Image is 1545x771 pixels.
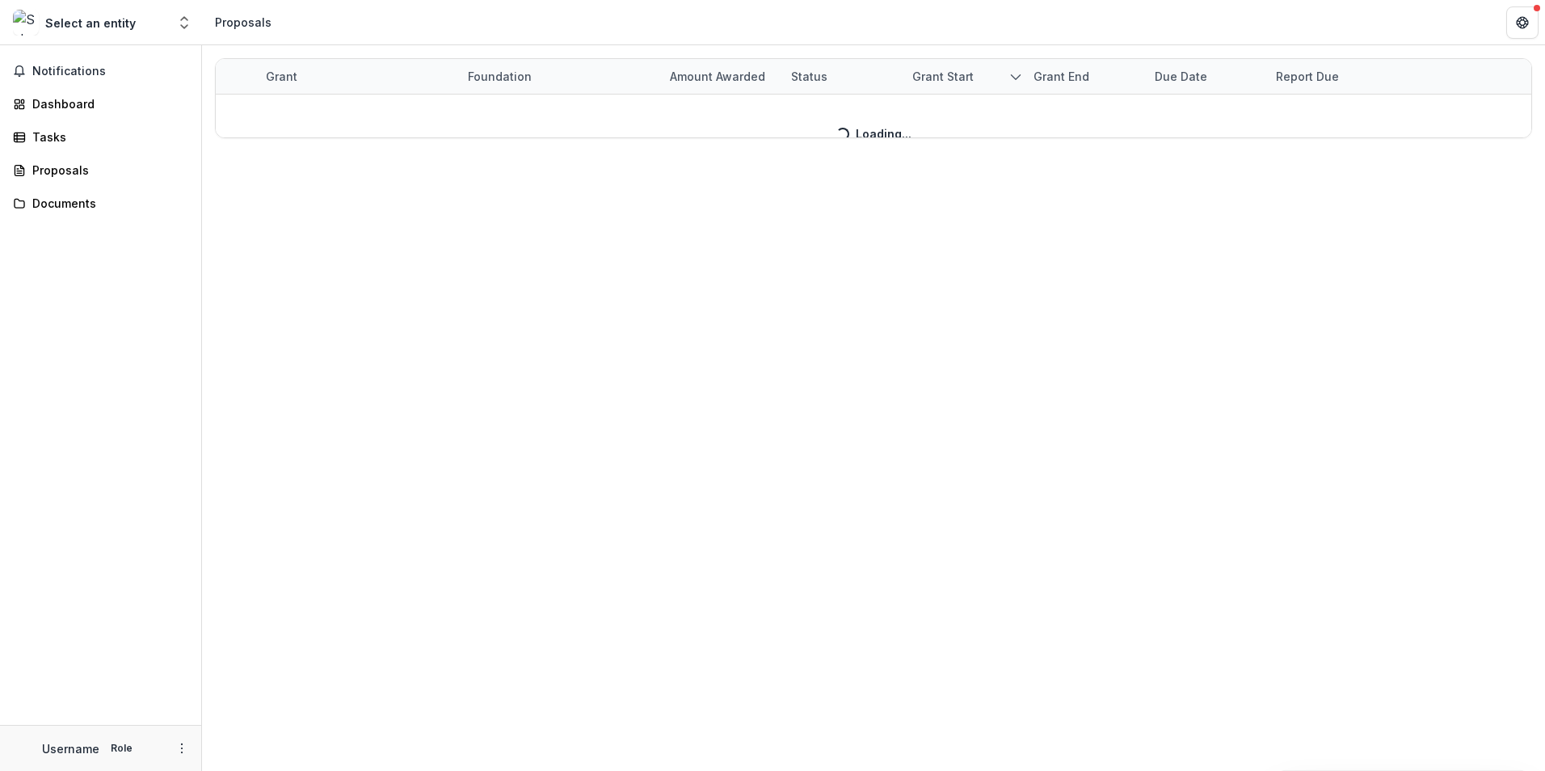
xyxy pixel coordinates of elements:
[173,6,196,39] button: Open entity switcher
[32,65,188,78] span: Notifications
[32,195,182,212] div: Documents
[208,11,278,34] nav: breadcrumb
[6,124,195,150] a: Tasks
[32,95,182,112] div: Dashboard
[106,741,137,756] p: Role
[215,14,272,31] div: Proposals
[6,157,195,183] a: Proposals
[1506,6,1539,39] button: Get Help
[6,190,195,217] a: Documents
[45,15,136,32] div: Select an entity
[172,739,192,758] button: More
[13,10,39,36] img: Select an entity
[6,91,195,117] a: Dashboard
[32,128,182,145] div: Tasks
[6,58,195,84] button: Notifications
[32,162,182,179] div: Proposals
[42,740,99,757] p: Username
